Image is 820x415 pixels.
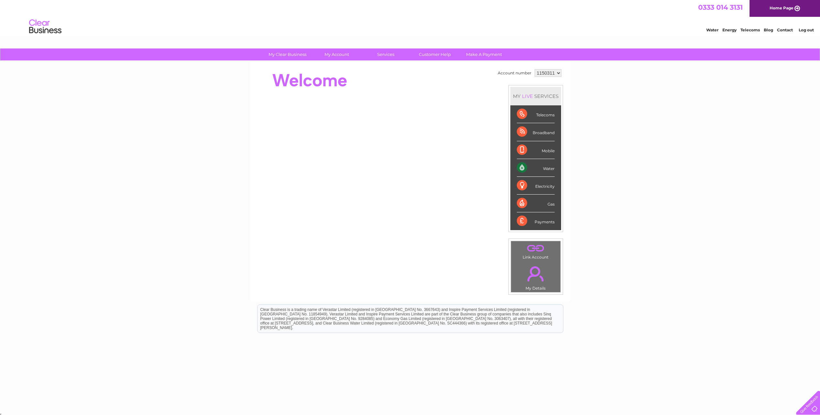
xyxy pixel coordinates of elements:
[496,68,533,79] td: Account number
[706,27,719,32] a: Water
[310,48,363,60] a: My Account
[799,27,814,32] a: Log out
[764,27,773,32] a: Blog
[517,141,555,159] div: Mobile
[513,262,559,285] a: .
[513,243,559,254] a: .
[517,159,555,177] div: Water
[517,105,555,123] div: Telecoms
[517,177,555,195] div: Electricity
[517,195,555,212] div: Gas
[29,17,62,37] img: logo.png
[517,123,555,141] div: Broadband
[740,27,760,32] a: Telecoms
[510,87,561,105] div: MY SERVICES
[261,48,314,60] a: My Clear Business
[408,48,462,60] a: Customer Help
[359,48,412,60] a: Services
[722,27,737,32] a: Energy
[511,241,561,261] td: Link Account
[521,93,534,99] div: LIVE
[457,48,511,60] a: Make A Payment
[511,261,561,293] td: My Details
[517,212,555,230] div: Payments
[698,3,743,11] a: 0333 014 3131
[777,27,793,32] a: Contact
[258,4,563,31] div: Clear Business is a trading name of Verastar Limited (registered in [GEOGRAPHIC_DATA] No. 3667643...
